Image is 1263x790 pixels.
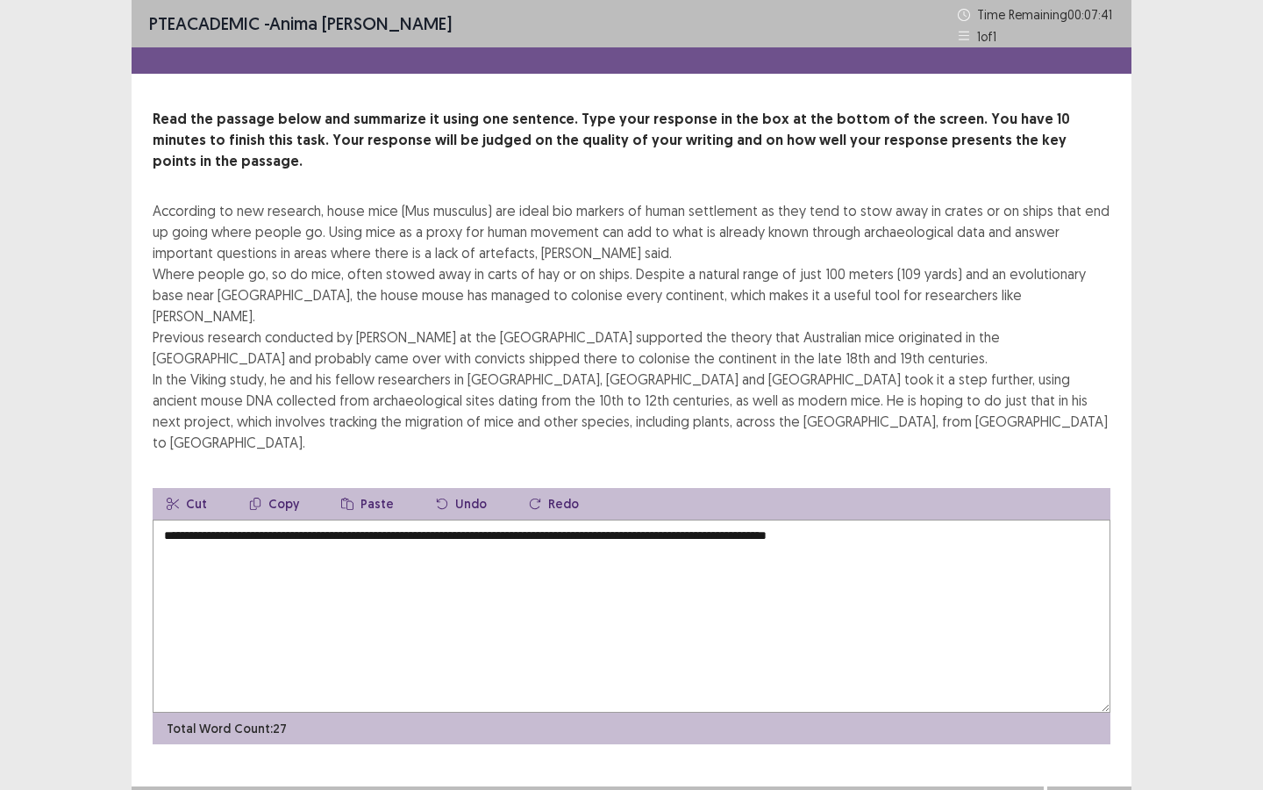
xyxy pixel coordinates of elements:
[153,109,1110,172] p: Read the passage below and summarize it using one sentence. Type your response in the box at the ...
[149,11,452,37] p: - anima [PERSON_NAME]
[235,488,313,520] button: Copy
[167,720,287,738] p: Total Word Count: 27
[515,488,593,520] button: Redo
[149,12,260,34] span: PTE academic
[977,5,1114,24] p: Time Remaining 00 : 07 : 41
[977,27,996,46] p: 1 of 1
[153,488,221,520] button: Cut
[422,488,501,520] button: Undo
[153,200,1110,453] div: According to new research, house mice (Mus musculus) are ideal bio markers of human settlement as...
[327,488,408,520] button: Paste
